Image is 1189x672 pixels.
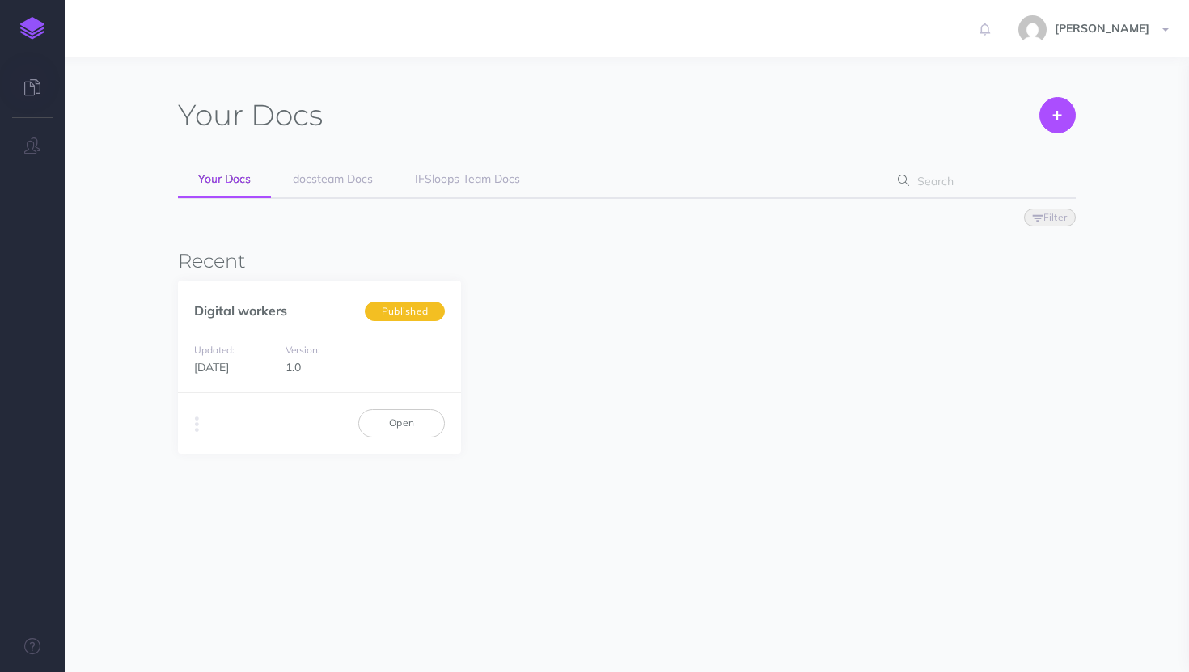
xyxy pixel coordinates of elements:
[286,360,301,374] span: 1.0
[912,167,1051,196] input: Search
[178,162,271,198] a: Your Docs
[1024,209,1076,226] button: Filter
[395,162,540,197] a: IFSloops Team Docs
[178,97,323,133] h1: Docs
[286,344,320,356] small: Version:
[1018,15,1047,44] img: 58e60416af45c89b35c9d831f570759b.jpg
[20,17,44,40] img: logo-mark.svg
[358,409,445,437] a: Open
[195,413,199,436] i: More actions
[194,302,287,319] a: Digital workers
[178,251,1076,272] h3: Recent
[293,171,373,186] span: docsteam Docs
[194,344,235,356] small: Updated:
[194,360,229,374] span: [DATE]
[273,162,393,197] a: docsteam Docs
[198,171,251,186] span: Your Docs
[415,171,520,186] span: IFSloops Team Docs
[178,97,243,133] span: Your
[1047,21,1157,36] span: [PERSON_NAME]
